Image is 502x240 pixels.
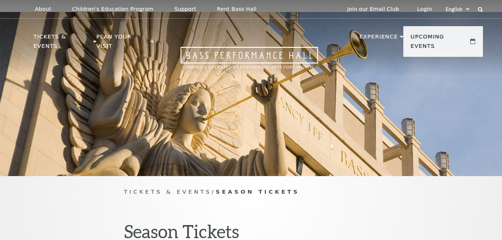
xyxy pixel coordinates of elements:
[217,6,257,12] p: Rent Bass Hall
[96,32,149,55] p: Plan Your Visit
[35,6,51,12] p: About
[444,6,471,13] select: Select:
[411,32,469,55] p: Upcoming Events
[72,6,154,12] p: Children's Education Program
[34,32,92,55] p: Tickets & Events
[216,188,299,195] span: Season Tickets
[359,32,398,46] p: Experience
[124,188,212,195] span: Tickets & Events
[124,187,378,197] p: /
[175,6,196,12] p: Support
